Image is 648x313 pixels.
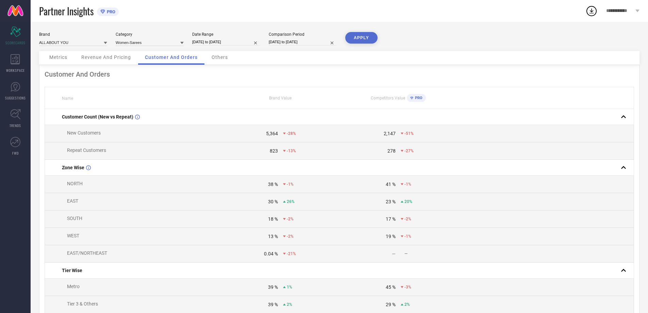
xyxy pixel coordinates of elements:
span: 1% [287,285,292,289]
div: 45 % [386,284,396,290]
div: 2,147 [384,131,396,136]
input: Select date range [192,38,260,46]
span: Name [62,96,73,101]
div: Customer And Orders [45,70,634,78]
div: 0.04 % [264,251,278,256]
div: 41 % [386,182,396,187]
input: Select comparison period [269,38,337,46]
span: -2% [404,217,411,221]
span: Brand Value [269,96,292,100]
div: — [392,251,396,256]
span: Tier Wise [62,268,82,273]
button: APPLY [345,32,378,44]
div: 23 % [386,199,396,204]
div: 19 % [386,234,396,239]
span: SUGGESTIONS [5,95,26,100]
span: Metro [67,284,80,289]
span: -2% [287,234,294,239]
span: -27% [404,148,414,153]
span: SOUTH [67,216,82,221]
div: Brand [39,32,107,37]
span: PRO [413,96,422,100]
span: -3% [404,285,411,289]
span: NORTH [67,181,83,186]
span: 2% [287,302,292,307]
span: Others [212,54,228,60]
span: Zone Wise [62,165,84,170]
div: 823 [270,148,278,154]
span: -51% [404,131,414,136]
span: Metrics [49,54,67,60]
span: PRO [105,9,115,14]
span: WEST [67,233,79,238]
div: 5,364 [266,131,278,136]
span: -1% [404,182,411,187]
span: Repeat Customers [67,147,106,153]
span: Customer And Orders [145,54,198,60]
span: EAST [67,198,78,204]
span: -1% [287,182,294,187]
span: EAST/NORTHEAST [67,250,107,256]
span: -28% [287,131,296,136]
span: -21% [287,251,296,256]
span: -2% [287,217,294,221]
span: SCORECARDS [5,40,26,45]
span: 2% [404,302,410,307]
div: Open download list [585,5,598,17]
span: Tier 3 & Others [67,301,98,307]
div: 13 % [268,234,278,239]
span: TRENDS [10,123,21,128]
div: Comparison Period [269,32,337,37]
span: New Customers [67,130,101,136]
div: 17 % [386,216,396,222]
div: 39 % [268,284,278,290]
span: -13% [287,148,296,153]
div: 18 % [268,216,278,222]
div: 38 % [268,182,278,187]
span: Competitors Value [371,96,405,100]
span: FWD [12,151,19,156]
div: 39 % [268,302,278,307]
div: Category [116,32,184,37]
div: 30 % [268,199,278,204]
span: Revenue And Pricing [81,54,131,60]
span: WORKSPACE [6,68,25,73]
span: 20% [404,199,412,204]
span: Customer Count (New vs Repeat) [62,114,133,120]
span: 26% [287,199,295,204]
span: — [404,251,408,256]
span: -1% [404,234,411,239]
div: 278 [387,148,396,154]
div: Date Range [192,32,260,37]
span: Partner Insights [39,4,94,18]
div: 29 % [386,302,396,307]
